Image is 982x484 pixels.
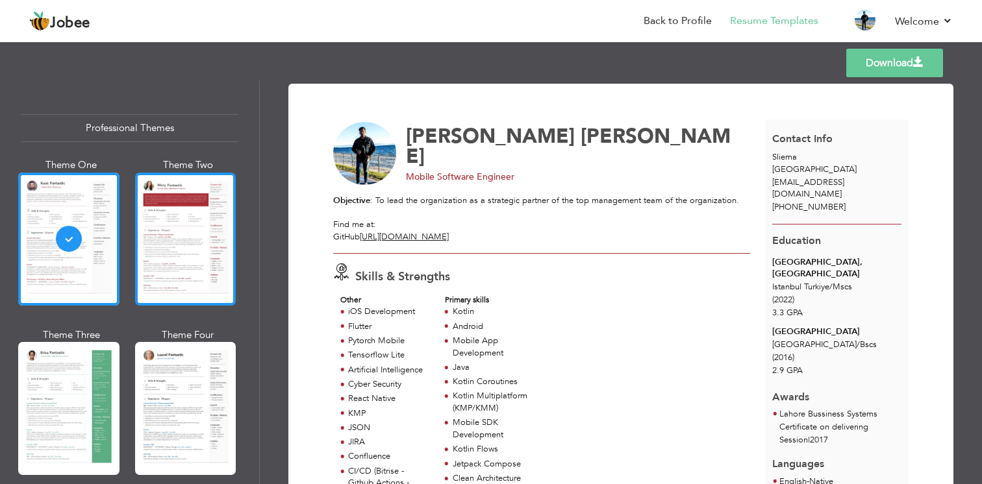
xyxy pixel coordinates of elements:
[340,295,430,306] div: Other
[730,14,818,29] a: Resume Templates
[772,380,809,405] span: Awards
[453,335,535,359] div: Mobile App Development
[772,256,901,280] div: [GEOGRAPHIC_DATA], [GEOGRAPHIC_DATA]
[406,171,514,183] span: Mobile Software Engineer
[772,176,844,200] span: [EMAIL_ADDRESS][DOMAIN_NAME]
[445,295,535,306] div: Primary skills
[772,281,852,293] span: Istanbul Turkiye Mscs
[348,407,430,420] div: KMP
[772,132,833,146] span: Contact Info
[138,158,239,172] div: Theme Two
[772,352,794,363] span: (2016)
[50,16,90,30] span: Jobee
[808,434,810,446] span: |
[348,378,430,391] div: Cyber Security
[772,339,877,350] span: [GEOGRAPHIC_DATA] Bscs
[846,49,943,77] a: Download
[348,422,430,434] div: JSON
[348,321,430,333] div: Flutter
[348,349,430,361] div: Tensorflow Lite
[895,14,953,29] a: Welcome
[348,335,430,347] div: Pytorch Mobile
[348,393,430,405] div: React Native
[360,231,449,243] u: [URL][DOMAIN_NAME]
[772,201,846,213] span: [PHONE_NUMBER]
[453,390,535,414] div: Kotlin Multiplatform (KMP/KMM)
[29,11,90,32] a: Jobee
[810,434,828,446] span: 2017
[772,151,797,163] span: Sliema
[138,328,239,342] div: Theme Four
[348,436,430,448] div: JIRA
[453,321,535,333] div: Android
[333,122,397,186] img: No image
[29,11,50,32] img: jobee.io
[772,365,803,376] span: 2.9 GPA
[453,417,535,441] div: Mobile SDK Development
[21,158,122,172] div: Theme One
[21,114,238,142] div: Professional Themes
[453,306,535,318] div: Kotlin
[333,195,370,206] strong: Objective
[406,123,731,170] span: [PERSON_NAME]
[453,458,535,470] div: Jetpack Compose
[453,443,535,455] div: Kotlin Flows
[779,408,877,420] span: Lahore Bussiness Systems
[453,361,535,374] div: Java
[644,14,712,29] a: Back to Profile
[772,234,821,248] span: Education
[772,447,824,472] span: Languages
[772,163,857,175] span: [GEOGRAPHIC_DATA]
[21,328,122,342] div: Theme Three
[348,306,430,318] div: iOS Development
[857,339,860,350] span: /
[348,450,430,463] div: Confluence
[333,195,750,243] div: : To lead the organization as a strategic partner of the top management team of the organization....
[772,307,803,319] span: 3.3 GPA
[772,294,794,306] span: (2022)
[779,421,868,446] span: Certificate on delivering Session
[453,376,535,388] div: Kotlin Coroutines
[406,123,575,150] span: [PERSON_NAME]
[355,269,450,285] span: Skills & Strengths
[348,364,430,376] div: Artificial Intelligence
[772,326,901,338] div: [GEOGRAPHIC_DATA]
[855,10,875,30] img: Profile Img
[829,281,833,293] span: /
